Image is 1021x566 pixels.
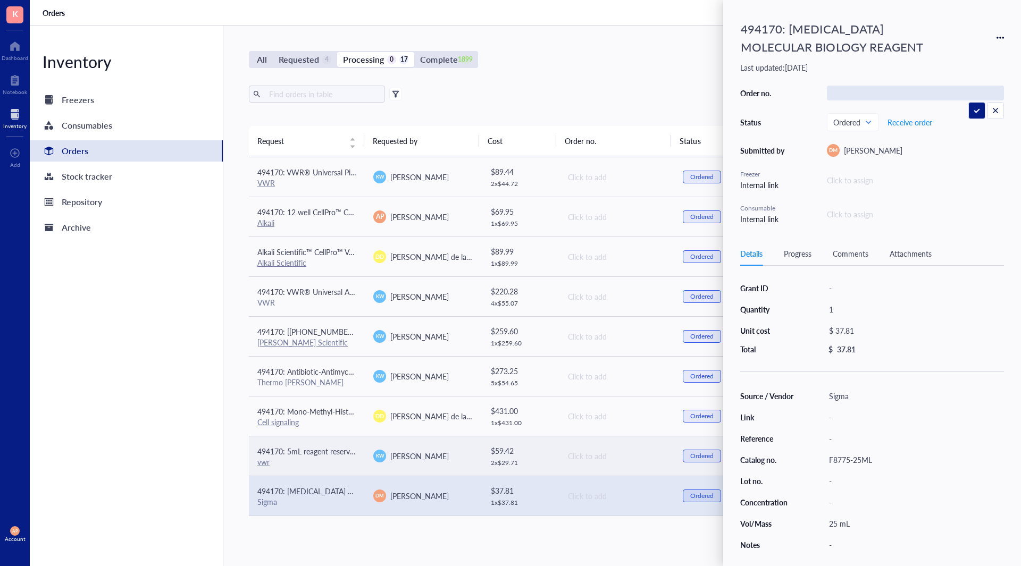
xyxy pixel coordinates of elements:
[690,292,714,301] div: Ordered
[30,115,223,136] a: Consumables
[30,217,223,238] a: Archive
[30,51,223,72] div: Inventory
[740,476,794,486] div: Lot no.
[30,140,223,162] a: Orders
[568,211,666,223] div: Click to add
[568,291,666,302] div: Click to add
[784,248,811,259] div: Progress
[827,174,1004,186] div: Click to assign
[690,173,714,181] div: Ordered
[824,452,1004,467] div: F8775-25ML
[690,372,714,381] div: Ordered
[322,55,331,64] div: 4
[387,55,396,64] div: 0
[824,388,1004,403] div: Sigma
[375,333,384,340] span: KW
[491,379,550,387] div: 5 x $ 54.65
[257,135,343,147] span: Request
[257,52,267,67] div: All
[12,7,18,20] span: K
[824,323,1000,338] div: $ 37.81
[491,259,550,268] div: 1 x $ 89.99
[5,536,26,542] div: Account
[62,220,91,235] div: Archive
[257,366,384,377] span: 494170: Antibiotic-Antimycotic (100X)
[491,365,550,377] div: $ 273.25
[568,331,666,342] div: Click to add
[491,485,550,496] div: $ 37.81
[30,166,223,187] a: Stock tracker
[257,167,410,178] span: 494170: VWR® Universal Pipette Tips (200uL)
[3,123,27,129] div: Inventory
[740,326,794,335] div: Unit cost
[568,410,666,422] div: Click to add
[740,146,788,155] div: Submitted by
[257,497,356,506] div: Sigma
[740,117,788,127] div: Status
[824,516,1004,531] div: 25 mL
[10,162,20,168] div: Add
[375,252,384,261] span: DD
[62,195,102,209] div: Repository
[491,180,550,188] div: 2 x $ 44.72
[558,476,674,516] td: Click to add
[824,431,1004,446] div: -
[2,55,28,61] div: Dashboard
[491,459,550,467] div: 2 x $ 29.71
[257,247,425,257] span: Alkali Scientific™ CellPro™ Vacuum Filtration Flasks
[390,451,449,461] span: [PERSON_NAME]
[740,305,794,314] div: Quantity
[824,302,1004,317] div: 1
[740,391,794,401] div: Source / Vendor
[257,377,356,387] div: Thermo [PERSON_NAME]
[249,51,478,68] div: segmented control
[568,171,666,183] div: Click to add
[257,446,497,457] span: 494170: 5mL reagent reservoir - individually wrapped, sterile (pack of 50)
[3,106,27,129] a: Inventory
[390,172,449,182] span: [PERSON_NAME]
[491,339,550,348] div: 1 x $ 259.60
[30,191,223,213] a: Repository
[740,179,788,191] div: Internal link
[257,486,462,496] span: 494170: [MEDICAL_DATA] MOLECULAR BIOLOGY REAGENT
[279,52,319,67] div: Requested
[740,344,794,354] div: Total
[491,219,550,228] div: 1 x $ 69.95
[740,88,788,98] div: Order no.
[257,326,480,337] span: 494170: [[PHONE_NUMBER]] 25 mL individually wrapped resevoirs
[837,344,856,354] div: 37.81
[568,370,666,382] div: Click to add
[257,207,501,217] span: 494170: 12 well CellPro™ Cell Culture Plates with Lids, Flat Bottom, Sterile
[740,519,794,528] div: Vol/Mass
[461,55,470,64] div: 1899
[740,63,1004,72] div: Last updated: [DATE]
[375,452,384,460] span: KW
[43,8,67,18] a: Orders
[690,492,714,500] div: Ordered
[390,291,449,302] span: [PERSON_NAME]
[558,436,674,476] td: Click to add
[671,126,748,156] th: Status
[568,251,666,263] div: Click to add
[558,356,674,396] td: Click to add
[390,251,527,262] span: [PERSON_NAME] de la [PERSON_NAME]
[3,72,27,95] a: Notebook
[12,528,18,533] span: AP
[736,17,959,58] div: 494170: [MEDICAL_DATA] MOLECULAR BIOLOGY REAGENT
[343,52,384,67] div: Processing
[824,474,1004,488] div: -
[491,299,550,308] div: 4 x $ 55.07
[491,325,550,337] div: $ 259.60
[390,371,449,382] span: [PERSON_NAME]
[30,89,223,111] a: Freezers
[740,540,794,550] div: Notes
[568,490,666,502] div: Click to add
[740,434,794,443] div: Reference
[824,281,1004,295] div: -
[690,412,714,420] div: Ordered
[558,276,674,316] td: Click to add
[887,114,933,131] button: Receive order
[265,86,381,102] input: Find orders in table
[249,126,364,156] th: Request
[690,332,714,341] div: Ordered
